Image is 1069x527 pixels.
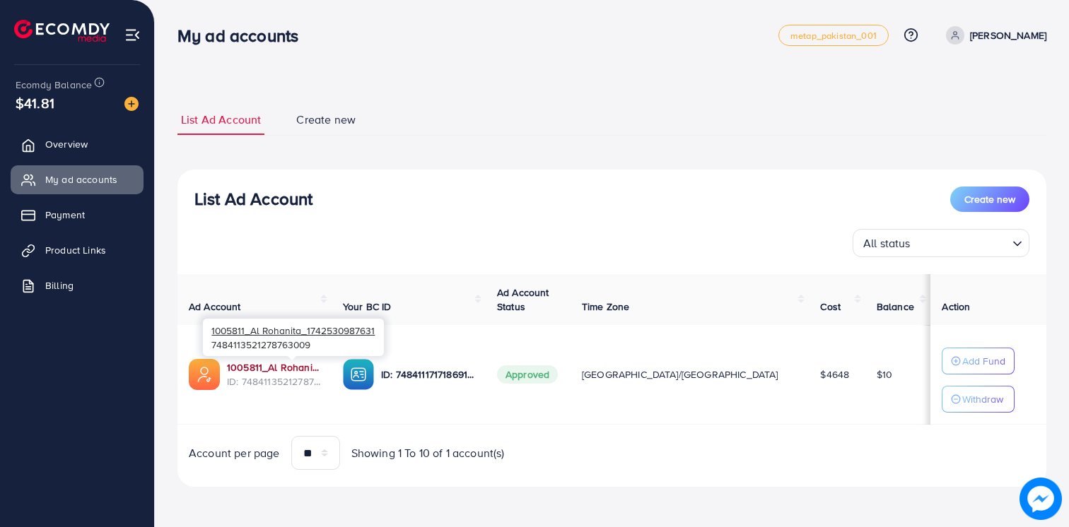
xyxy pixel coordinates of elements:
span: Payment [45,208,85,222]
a: 1005811_Al Rohanita_1742530987631 [227,360,320,374]
a: Overview [11,130,144,158]
span: Action [942,300,970,314]
button: Create new [950,186,1029,212]
h3: My ad accounts [177,25,310,46]
button: Withdraw [942,386,1015,413]
span: Create new [964,192,1015,206]
span: Cost [820,300,841,314]
p: [PERSON_NAME] [970,27,1046,44]
div: Search for option [853,229,1029,257]
span: $10 [877,367,892,381]
span: Billing [45,278,74,292]
span: Your BC ID [343,300,392,314]
span: Balance [877,300,914,314]
a: Billing [11,271,144,300]
span: Time Zone [582,300,629,314]
div: 7484113521278763009 [203,319,384,356]
a: [PERSON_NAME] [940,26,1046,45]
span: Approved [497,365,558,384]
a: Product Links [11,236,144,264]
button: Add Fund [942,348,1015,374]
span: Overview [45,137,88,151]
span: Create new [296,112,356,128]
p: Add Fund [962,353,1005,369]
span: Ad Account [189,300,241,314]
img: ic-ads-acc.e4c84228.svg [189,359,220,390]
p: Withdraw [962,391,1003,408]
span: List Ad Account [181,112,261,128]
a: metap_pakistan_001 [778,25,889,46]
span: $4648 [820,367,849,381]
img: image [1020,478,1062,520]
img: logo [14,20,110,42]
h3: List Ad Account [194,189,312,209]
a: My ad accounts [11,165,144,194]
a: Payment [11,201,144,229]
span: Showing 1 To 10 of 1 account(s) [351,445,505,461]
img: image [124,97,139,111]
span: Account per page [189,445,280,461]
img: menu [124,27,141,43]
span: Product Links [45,243,106,257]
span: All status [860,233,913,254]
span: My ad accounts [45,172,117,186]
span: ID: 7484113521278763009 [227,374,320,389]
img: ic-ba-acc.ded83a64.svg [343,359,374,390]
span: Ecomdy Balance [16,78,92,92]
span: [GEOGRAPHIC_DATA]/[GEOGRAPHIC_DATA] [582,367,778,381]
input: Search for option [915,230,1007,254]
p: ID: 7484111717186912273 [381,366,474,383]
span: $41.81 [16,93,54,113]
span: 1005811_Al Rohanita_1742530987631 [211,324,375,337]
span: Ad Account Status [497,285,549,314]
span: metap_pakistan_001 [790,31,877,40]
